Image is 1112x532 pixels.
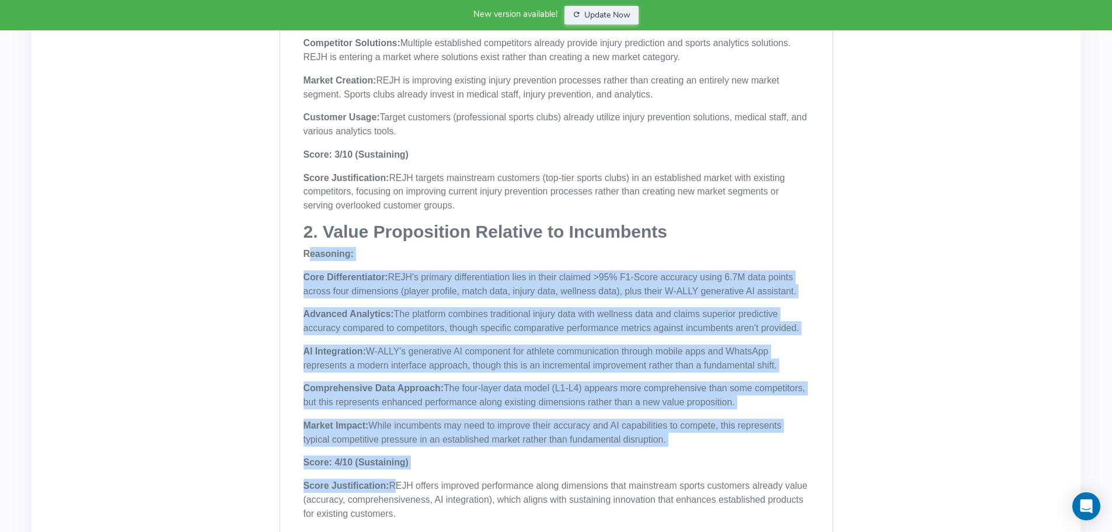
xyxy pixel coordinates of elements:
[304,222,667,241] strong: 2. Value Proposition Relative to Incumbents
[304,457,409,467] strong: Score: 4/10 (Sustaining)
[304,383,444,393] strong: Comprehensive Data Approach:
[304,149,409,159] strong: Score: 3/10 (Sustaining)
[304,307,809,335] p: The platform combines traditional injury data with wellness data and claims superior predictive a...
[304,381,809,409] p: The four-layer data model (L1-L4) appears more comprehensive than some competitors, but this repr...
[1072,492,1100,520] div: Open Intercom Messenger
[304,346,366,356] strong: AI Integration:
[304,272,388,282] strong: Core Differentiator:
[304,74,809,102] p: REJH is improving existing injury prevention processes rather than creating an entirely new marke...
[304,249,354,259] strong: Reasoning:
[564,6,639,25] button: Update Now
[304,110,809,138] p: Target customers (professional sports clubs) already utilize injury prevention solutions, medical...
[304,112,380,122] strong: Customer Usage:
[304,75,377,85] strong: Market Creation:
[304,309,394,319] strong: Advanced Analytics:
[304,171,809,213] p: REJH targets mainstream customers (top-tier sports clubs) in an established market with existing ...
[304,345,809,373] p: W-ALLY's generative AI component for athlete communication through mobile apps and WhatsApp repre...
[304,419,809,447] p: While incumbents may need to improve their accuracy and AI capabilities to compete, this represen...
[304,270,809,298] p: REJH's primary differentiation lies in their claimed >95% F1-Score accuracy using 6.7M data point...
[304,420,369,430] strong: Market Impact:
[304,173,389,183] strong: Score Justification:
[304,481,389,491] strong: Score Justification:
[304,38,400,48] strong: Competitor Solutions:
[304,479,809,520] p: REJH offers improved performance along dimensions that mainstream sports customers already value ...
[304,36,809,64] p: Multiple established competitors already provide injury prediction and sports analytics solutions...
